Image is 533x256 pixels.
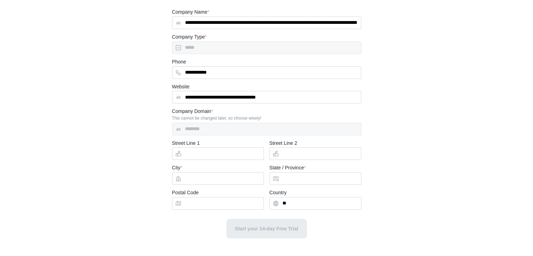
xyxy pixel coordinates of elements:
label: City [172,164,183,172]
label: Phone [172,58,186,66]
div: This cannot be changed later, so choose wisely! [172,116,361,121]
label: Company Type [172,33,207,41]
label: Website [172,83,190,91]
label: State / Province [269,164,306,172]
label: Country [269,189,287,197]
label: Company Domain [172,108,213,115]
label: Street Line 2 [269,140,297,147]
label: Company Name [172,8,210,16]
label: Street Line 1 [172,140,200,147]
label: Postal Code [172,189,199,197]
